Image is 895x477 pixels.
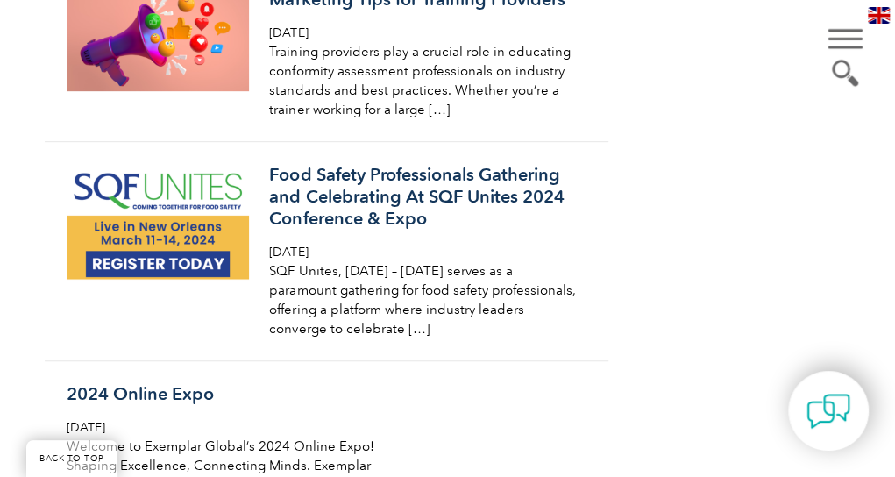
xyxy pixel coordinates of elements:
[269,25,308,40] span: [DATE]
[67,164,249,280] img: SQF-Unites-2024-Feathr-Ad-300x250-1-e1706827011800.png
[269,245,308,260] span: [DATE]
[45,142,608,361] a: Food Safety Professionals Gathering and Celebrating At SQF Unites 2024 Conference & Expo [DATE] S...
[806,389,850,433] img: contact-chat.png
[269,42,581,119] p: Training providers play a crucial role in educating conformity assessment professionals on indust...
[67,383,379,405] h3: 2024 Online Expo
[269,261,581,338] p: SQF Unites, [DATE] – [DATE] serves as a paramount gathering for food safety professionals, offeri...
[269,164,581,230] h3: Food Safety Professionals Gathering and Celebrating At SQF Unites 2024 Conference & Expo
[26,440,117,477] a: BACK TO TOP
[868,7,890,24] img: en
[67,420,105,435] span: [DATE]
